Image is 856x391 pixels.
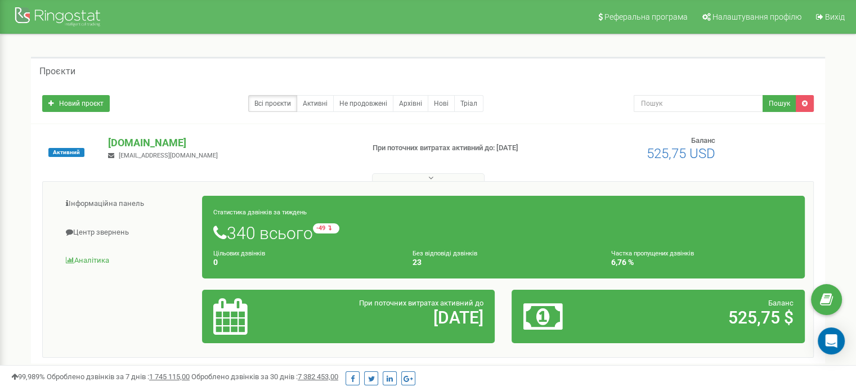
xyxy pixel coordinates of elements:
[39,66,75,77] h5: Проєкти
[428,95,455,112] a: Нові
[763,95,796,112] button: Пошук
[297,95,334,112] a: Активні
[611,258,794,267] h4: 6,76 %
[619,308,794,327] h2: 525,75 $
[454,95,483,112] a: Тріал
[313,223,339,233] small: -49
[393,95,428,112] a: Архівні
[213,209,307,216] small: Статистика дзвінків за тиждень
[213,223,794,242] h1: 340 всього
[333,95,393,112] a: Не продовжені
[413,250,477,257] small: Без відповіді дзвінків
[712,12,801,21] span: Налаштування профілю
[51,247,203,275] a: Аналiтика
[818,327,845,354] div: Open Intercom Messenger
[634,95,763,112] input: Пошук
[604,12,688,21] span: Реферальна програма
[149,372,190,381] u: 1 745 115,00
[119,152,218,159] span: [EMAIL_ADDRESS][DOMAIN_NAME]
[309,308,483,327] h2: [DATE]
[691,136,715,145] span: Баланс
[825,12,845,21] span: Вихід
[11,372,45,381] span: 99,989%
[51,190,203,218] a: Інформаційна панель
[108,136,354,150] p: [DOMAIN_NAME]
[647,146,715,161] span: 525,75 USD
[42,95,110,112] a: Новий проєкт
[213,250,265,257] small: Цільових дзвінків
[298,372,338,381] u: 7 382 453,00
[373,143,553,154] p: При поточних витратах активний до: [DATE]
[51,219,203,246] a: Центр звернень
[213,258,396,267] h4: 0
[413,258,595,267] h4: 23
[48,148,84,157] span: Активний
[359,299,483,307] span: При поточних витратах активний до
[768,299,794,307] span: Баланс
[47,372,190,381] span: Оброблено дзвінків за 7 днів :
[611,250,694,257] small: Частка пропущених дзвінків
[248,95,297,112] a: Всі проєкти
[191,372,338,381] span: Оброблено дзвінків за 30 днів :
